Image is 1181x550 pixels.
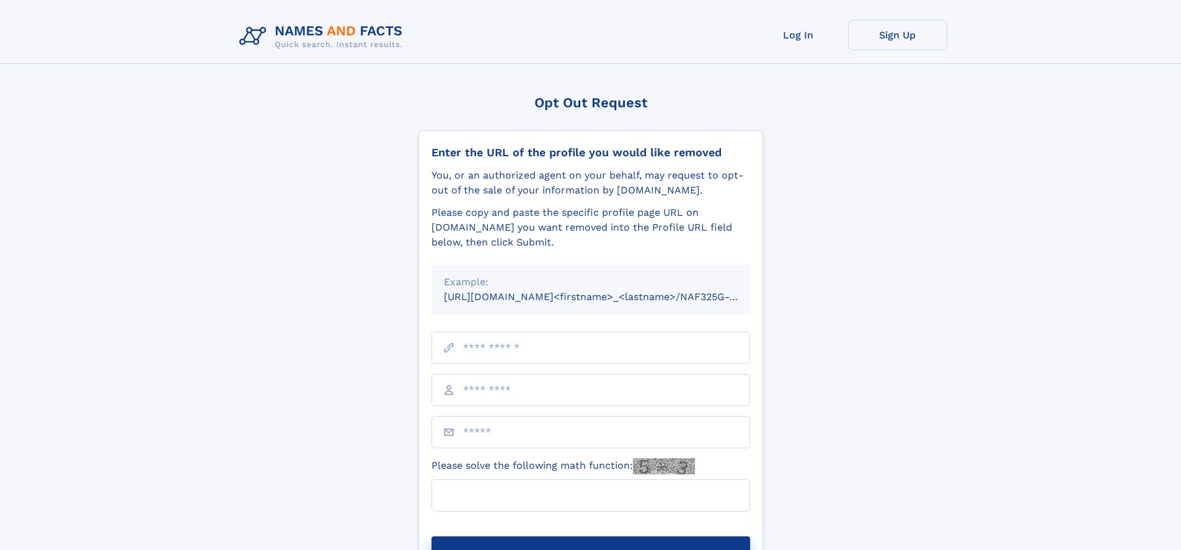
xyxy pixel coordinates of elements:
[431,146,750,159] div: Enter the URL of the profile you would like removed
[431,458,695,474] label: Please solve the following math function:
[444,275,738,290] div: Example:
[431,168,750,198] div: You, or an authorized agent on your behalf, may request to opt-out of the sale of your informatio...
[431,205,750,250] div: Please copy and paste the specific profile page URL on [DOMAIN_NAME] you want removed into the Pr...
[848,20,947,50] a: Sign Up
[444,291,774,303] small: [URL][DOMAIN_NAME]<firstname>_<lastname>/NAF325G-xxxxxxxx
[749,20,848,50] a: Log In
[418,95,763,110] div: Opt Out Request
[234,20,413,53] img: Logo Names and Facts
